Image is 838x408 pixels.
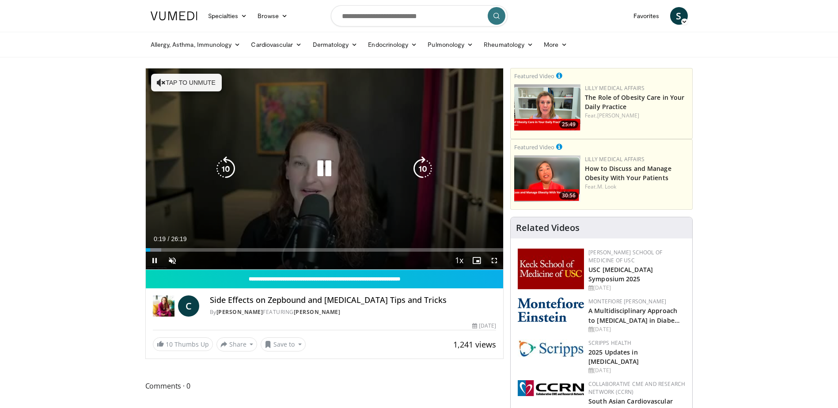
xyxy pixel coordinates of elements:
[153,295,174,317] img: Dr. Carolynn Francavilla
[585,112,689,120] div: Feat.
[203,7,253,25] a: Specialties
[468,252,485,269] button: Enable picture-in-picture mode
[478,36,538,53] a: Rheumatology
[146,248,504,252] div: Progress Bar
[485,252,503,269] button: Fullscreen
[588,284,685,292] div: [DATE]
[518,298,584,322] img: b0142b4c-93a1-4b58-8f91-5265c282693c.png.150x105_q85_autocrop_double_scale_upscale_version-0.2.png
[514,84,580,131] a: 25:49
[294,308,341,316] a: [PERSON_NAME]
[559,121,578,128] span: 25:49
[210,295,496,305] h4: Side Effects on Zepbound and [MEDICAL_DATA] Tips and Tricks
[588,306,680,324] a: A Multidisciplinary Approach to [MEDICAL_DATA] in Diabe…
[588,339,631,347] a: Scripps Health
[538,36,573,53] a: More
[597,112,639,119] a: [PERSON_NAME]
[453,339,496,350] span: 1,241 views
[216,337,258,351] button: Share
[363,36,422,53] a: Endocrinology
[518,339,584,357] img: c9f2b0b7-b02a-4276-a72a-b0cbb4230bc1.jpg.150x105_q85_autocrop_double_scale_upscale_version-0.2.jpg
[588,265,653,283] a: USC [MEDICAL_DATA] Symposium 2025
[514,72,554,80] small: Featured Video
[670,7,688,25] a: S
[585,164,671,182] a: How to Discuss and Manage Obesity With Your Patients
[252,7,293,25] a: Browse
[145,36,246,53] a: Allergy, Asthma, Immunology
[585,155,645,163] a: Lilly Medical Affairs
[166,340,173,348] span: 10
[514,84,580,131] img: e1208b6b-349f-4914-9dd7-f97803bdbf1d.png.150x105_q85_crop-smart_upscale.png
[585,84,645,92] a: Lilly Medical Affairs
[331,5,508,26] input: Search topics, interventions
[178,295,199,317] a: C
[163,252,181,269] button: Unmute
[588,249,662,264] a: [PERSON_NAME] School of Medicine of USC
[588,380,685,396] a: Collaborative CME and Research Network (CCRN)
[585,183,689,191] div: Feat.
[472,322,496,330] div: [DATE]
[588,366,685,374] div: [DATE]
[514,143,554,151] small: Featured Video
[154,235,166,242] span: 0:19
[516,223,580,233] h4: Related Videos
[588,325,685,333] div: [DATE]
[151,11,197,20] img: VuMedi Logo
[146,68,504,270] video-js: Video Player
[171,235,186,242] span: 26:19
[597,183,617,190] a: M. Look
[514,155,580,202] img: c98a6a29-1ea0-4bd5-8cf5-4d1e188984a7.png.150x105_q85_crop-smart_upscale.png
[145,380,504,392] span: Comments 0
[216,308,263,316] a: [PERSON_NAME]
[146,252,163,269] button: Pause
[151,74,222,91] button: Tap to unmute
[628,7,665,25] a: Favorites
[422,36,478,53] a: Pulmonology
[588,298,666,305] a: Montefiore [PERSON_NAME]
[261,337,306,351] button: Save to
[559,192,578,200] span: 30:56
[246,36,307,53] a: Cardiovascular
[168,235,170,242] span: /
[450,252,468,269] button: Playback Rate
[585,93,684,111] a: The Role of Obesity Care in Your Daily Practice
[307,36,363,53] a: Dermatology
[153,337,213,351] a: 10 Thumbs Up
[588,348,639,366] a: 2025 Updates in [MEDICAL_DATA]
[518,380,584,396] img: a04ee3ba-8487-4636-b0fb-5e8d268f3737.png.150x105_q85_autocrop_double_scale_upscale_version-0.2.png
[518,249,584,289] img: 7b941f1f-d101-407a-8bfa-07bd47db01ba.png.150x105_q85_autocrop_double_scale_upscale_version-0.2.jpg
[514,155,580,202] a: 30:56
[210,308,496,316] div: By FEATURING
